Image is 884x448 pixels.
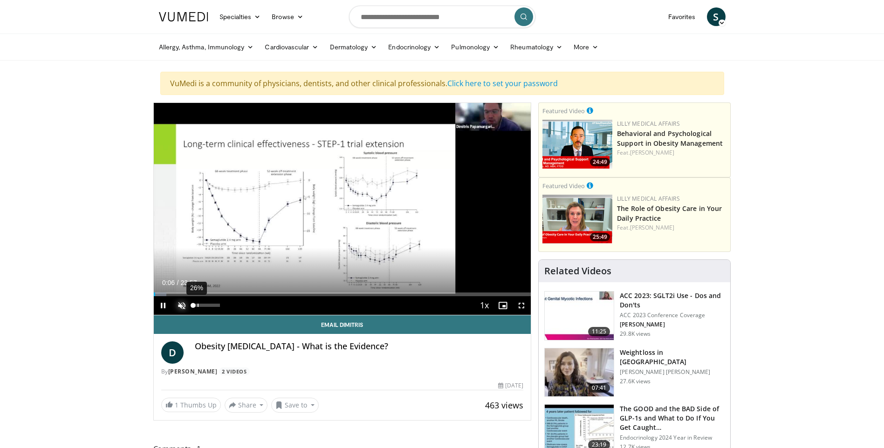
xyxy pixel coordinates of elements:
[620,312,725,319] p: ACC 2023 Conference Coverage
[630,224,674,231] a: [PERSON_NAME]
[485,400,523,411] span: 463 views
[620,321,725,328] p: [PERSON_NAME]
[617,120,680,128] a: Lilly Medical Affairs
[154,315,531,334] a: Email Dimitris
[324,38,383,56] a: Dermatology
[617,204,722,223] a: The Role of Obesity Care in Your Daily Practice
[447,78,558,88] a: Click here to set your password
[153,38,260,56] a: Allergy, Asthma, Immunology
[545,348,614,397] img: 9983fed1-7565-45be-8934-aef1103ce6e2.150x105_q85_crop-smart_upscale.jpg
[542,120,612,169] img: ba3304f6-7838-4e41-9c0f-2e31ebde6754.png.150x105_q85_crop-smart_upscale.png
[542,182,585,190] small: Featured Video
[542,195,612,244] img: e1208b6b-349f-4914-9dd7-f97803bdbf1d.png.150x105_q85_crop-smart_upscale.png
[663,7,701,26] a: Favorites
[544,291,725,340] a: 11:25 ACC 2023: SGLT2i Use - Dos and Don'ts ACC 2023 Conference Coverage [PERSON_NAME] 29.8K views
[620,368,725,376] p: [PERSON_NAME] [PERSON_NAME]
[545,292,614,340] img: 9258cdf1-0fbf-450b-845f-99397d12d24a.150x105_q85_crop-smart_upscale.jpg
[383,38,445,56] a: Endocrinology
[588,327,610,336] span: 11:25
[177,279,179,286] span: /
[620,434,725,441] p: Endocrinology 2024 Year in Review
[512,296,531,315] button: Fullscreen
[175,400,178,409] span: 1
[493,296,512,315] button: Enable picture-in-picture mode
[154,103,531,315] video-js: Video Player
[620,378,651,385] p: 27.6K views
[154,296,172,315] button: Pause
[707,7,726,26] a: S
[498,381,523,390] div: [DATE]
[617,224,726,232] div: Feat.
[617,149,726,157] div: Feat.
[225,398,268,413] button: Share
[161,367,524,376] div: By
[620,348,725,367] h3: Weightloss in [GEOGRAPHIC_DATA]
[161,398,221,412] a: 1 Thumbs Up
[630,149,674,156] a: [PERSON_NAME]
[195,341,524,352] h4: Obesity [MEDICAL_DATA] - What is the Evidence?
[154,292,531,296] div: Progress Bar
[620,291,725,310] h3: ACC 2023: SGLT2i Use - Dos and Don'ts
[161,341,184,364] a: D
[193,304,220,307] div: Volume Level
[219,367,250,375] a: 2 Videos
[349,6,535,28] input: Search topics, interventions
[620,404,725,432] h3: The GOOD and the BAD Side of GLP-1s and What to Do If You Get Caught…
[271,398,319,413] button: Save to
[266,7,309,26] a: Browse
[542,195,612,244] a: 25:49
[475,296,493,315] button: Playback Rate
[544,265,611,277] h4: Related Videos
[544,348,725,397] a: 07:41 Weightloss in [GEOGRAPHIC_DATA] [PERSON_NAME] [PERSON_NAME] 27.6K views
[588,383,610,393] span: 07:41
[214,7,267,26] a: Specialties
[590,233,610,241] span: 25:49
[172,296,191,315] button: Unmute
[505,38,568,56] a: Rheumatology
[617,129,723,148] a: Behavioral and Psychological Support in Obesity Management
[160,72,724,95] div: VuMedi is a community of physicians, dentists, and other clinical professionals.
[159,12,208,21] img: VuMedi Logo
[162,279,175,286] span: 0:06
[259,38,324,56] a: Cardiovascular
[445,38,505,56] a: Pulmonology
[168,367,218,375] a: [PERSON_NAME]
[617,195,680,203] a: Lilly Medical Affairs
[568,38,604,56] a: More
[620,330,651,338] p: 29.8K views
[542,107,585,115] small: Featured Video
[180,279,197,286] span: 23:57
[542,120,612,169] a: 24:49
[590,158,610,166] span: 24:49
